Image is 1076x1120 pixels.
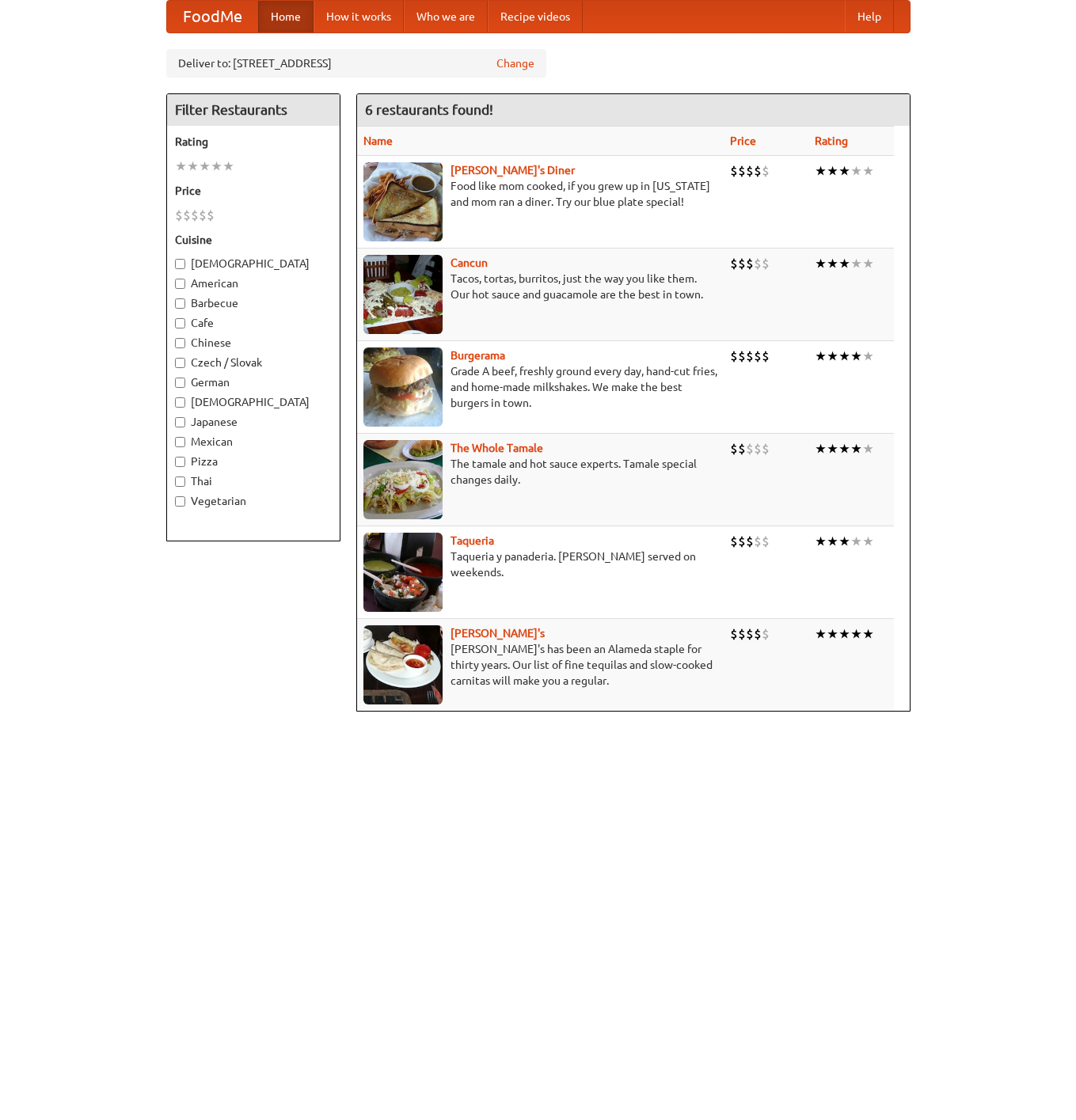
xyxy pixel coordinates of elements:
[175,378,185,388] input: German
[827,255,838,272] li: ★
[363,363,717,411] p: Grade A beef, freshly ground every day, hand-cut fries, and home-made milkshakes. We make the bes...
[838,255,850,272] li: ★
[175,454,332,469] label: Pizza
[187,158,199,175] li: ★
[815,255,827,272] li: ★
[815,533,827,550] li: ★
[738,162,746,180] li: $
[175,232,332,248] h5: Cuisine
[762,255,770,272] li: $
[815,162,827,180] li: ★
[746,347,754,365] li: $
[838,625,850,643] li: ★
[451,256,488,269] a: Cancun
[827,533,838,550] li: ★
[175,315,332,331] label: Cafe
[175,158,187,175] li: ★
[363,162,443,241] img: sallys.jpg
[199,207,207,224] li: $
[827,625,838,643] li: ★
[175,457,185,467] input: Pizza
[175,335,332,351] label: Chinese
[175,358,185,368] input: Czech / Slovak
[815,625,827,643] li: ★
[175,134,332,150] h5: Rating
[738,255,746,272] li: $
[207,207,215,224] li: $
[365,102,493,117] ng-pluralize: 6 restaurants found!
[850,347,862,365] li: ★
[762,533,770,550] li: $
[363,549,717,580] p: Taqueria y panaderia. [PERSON_NAME] served on weekends.
[862,625,874,643] li: ★
[730,625,738,643] li: $
[175,437,185,447] input: Mexican
[175,207,183,224] li: $
[762,162,770,180] li: $
[175,338,185,348] input: Chinese
[175,434,332,450] label: Mexican
[762,440,770,457] li: $
[746,255,754,272] li: $
[838,162,850,180] li: ★
[746,162,754,180] li: $
[363,271,717,302] p: Tacos, tortas, burritos, just the way you like them. Our hot sauce and guacamole are the best in ...
[838,347,850,365] li: ★
[862,440,874,457] li: ★
[258,1,314,32] a: Home
[175,493,332,509] label: Vegetarian
[166,49,546,78] div: Deliver to: [STREET_ADDRESS]
[191,207,199,224] li: $
[738,625,746,643] li: $
[363,456,717,488] p: The tamale and hot sauce experts. Tamale special changes daily.
[845,1,894,32] a: Help
[183,207,191,224] li: $
[730,162,738,180] li: $
[850,625,862,643] li: ★
[754,255,762,272] li: $
[175,355,332,370] label: Czech / Slovak
[815,347,827,365] li: ★
[199,158,211,175] li: ★
[862,347,874,365] li: ★
[862,533,874,550] li: ★
[496,55,534,71] a: Change
[175,473,332,489] label: Thai
[746,533,754,550] li: $
[175,183,332,199] h5: Price
[175,259,185,269] input: [DEMOGRAPHIC_DATA]
[175,374,332,390] label: German
[175,414,332,430] label: Japanese
[451,164,575,177] a: [PERSON_NAME]'s Diner
[754,625,762,643] li: $
[175,496,185,507] input: Vegetarian
[762,347,770,365] li: $
[167,94,340,126] h4: Filter Restaurants
[222,158,234,175] li: ★
[827,440,838,457] li: ★
[314,1,404,32] a: How it works
[363,641,717,689] p: [PERSON_NAME]'s has been an Alameda staple for thirty years. Our list of fine tequilas and slow-c...
[451,442,543,454] a: The Whole Tamale
[451,349,505,362] a: Burgerama
[363,440,443,519] img: wholetamale.jpg
[730,347,738,365] li: $
[746,440,754,457] li: $
[175,394,332,410] label: [DEMOGRAPHIC_DATA]
[451,627,545,640] a: [PERSON_NAME]'s
[175,275,332,291] label: American
[838,533,850,550] li: ★
[730,533,738,550] li: $
[451,534,494,547] a: Taqueria
[815,135,848,147] a: Rating
[404,1,488,32] a: Who we are
[754,162,762,180] li: $
[738,533,746,550] li: $
[175,295,332,311] label: Barbecue
[762,625,770,643] li: $
[175,298,185,309] input: Barbecue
